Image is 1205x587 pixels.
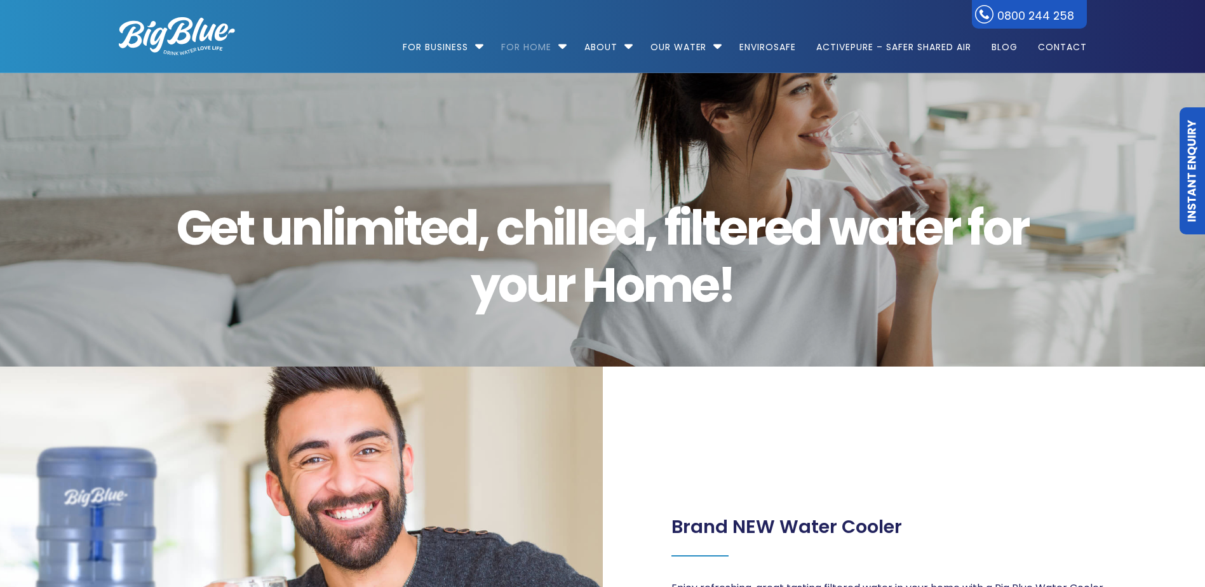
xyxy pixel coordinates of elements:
[671,516,902,538] h2: Brand NEW Water Cooler
[1180,107,1205,234] a: Instant Enquiry
[139,199,1065,314] span: Get unlimited, chilled, filtered water for your Home!
[119,17,235,55] img: logo
[671,499,902,538] div: Page 1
